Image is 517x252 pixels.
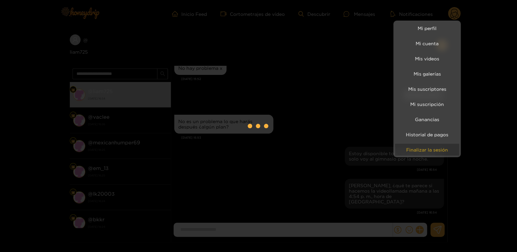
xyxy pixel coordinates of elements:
[410,102,444,107] font: Mi suscripción
[415,117,439,122] font: Ganancias
[416,41,438,46] font: Mi cuenta
[395,144,459,156] button: Finalizar la sesión
[408,86,446,91] font: Mis suscriptores
[395,113,459,125] a: Ganancias
[395,22,459,34] a: Mi perfil
[406,147,448,152] font: Finalizar la sesión
[415,56,439,61] font: Mis videos
[406,132,448,137] font: Historial de pagos
[395,68,459,80] a: Mis galerías
[395,83,459,95] a: Mis suscriptores
[418,26,436,31] font: Mi perfil
[395,37,459,49] a: Mi cuenta
[395,98,459,110] a: Mi suscripción
[414,71,441,76] font: Mis galerías
[395,129,459,140] a: Historial de pagos
[395,53,459,64] a: Mis videos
